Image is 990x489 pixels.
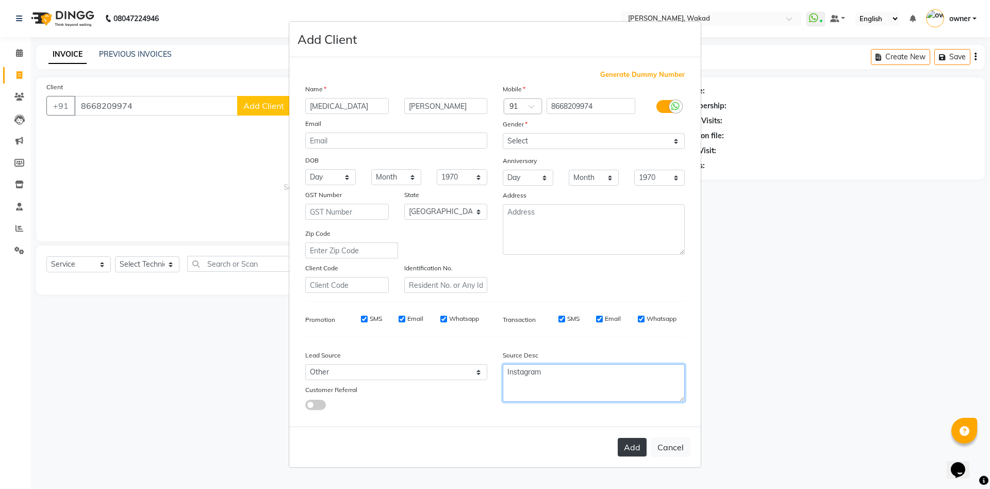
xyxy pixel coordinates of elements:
label: Email [407,314,423,323]
label: SMS [370,314,382,323]
label: Gender [503,120,527,129]
label: Customer Referral [305,385,357,395]
label: DOB [305,156,319,165]
input: Client Code [305,277,389,293]
label: Zip Code [305,229,331,238]
input: First Name [305,98,389,114]
label: Address [503,191,526,200]
label: Email [305,119,321,128]
iframe: chat widget [947,448,980,479]
label: Transaction [503,315,536,324]
label: Email [605,314,621,323]
input: Last Name [404,98,488,114]
label: Name [305,85,326,94]
label: Anniversary [503,156,537,166]
button: Add [618,438,647,457]
label: Whatsapp [647,314,676,323]
label: Identification No. [404,264,453,273]
label: SMS [567,314,580,323]
label: GST Number [305,190,342,200]
label: Source Desc [503,351,538,360]
input: GST Number [305,204,389,220]
input: Email [305,133,487,149]
span: Generate Dummy Number [600,70,685,80]
label: Mobile [503,85,525,94]
label: Client Code [305,264,338,273]
label: Promotion [305,315,335,324]
label: Whatsapp [449,314,479,323]
input: Enter Zip Code [305,242,398,258]
button: Cancel [651,437,690,457]
h4: Add Client [298,30,357,48]
label: Lead Source [305,351,341,360]
input: Mobile [547,98,636,114]
input: Resident No. or Any Id [404,277,488,293]
label: State [404,190,419,200]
